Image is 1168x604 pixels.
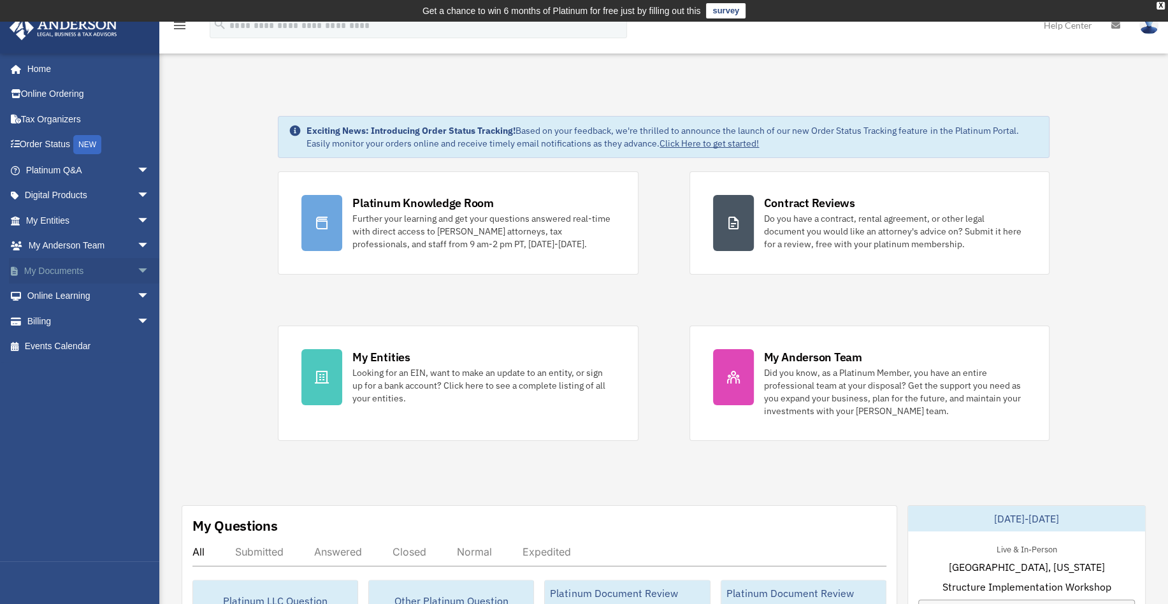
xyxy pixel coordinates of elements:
a: Online Learningarrow_drop_down [9,284,169,309]
img: Anderson Advisors Platinum Portal [6,15,121,40]
div: Submitted [235,545,284,558]
a: My Entities Looking for an EIN, want to make an update to an entity, or sign up for a bank accoun... [278,326,638,441]
div: Based on your feedback, we're thrilled to announce the launch of our new Order Status Tracking fe... [306,124,1038,150]
div: Normal [457,545,492,558]
div: Expedited [523,545,571,558]
span: [GEOGRAPHIC_DATA], [US_STATE] [948,559,1104,575]
div: Did you know, as a Platinum Member, you have an entire professional team at your disposal? Get th... [764,366,1026,417]
a: Events Calendar [9,334,169,359]
span: arrow_drop_down [137,233,162,259]
div: All [192,545,205,558]
div: Live & In-Person [986,542,1067,555]
div: Further your learning and get your questions answered real-time with direct access to [PERSON_NAM... [352,212,614,250]
a: Contract Reviews Do you have a contract, rental agreement, or other legal document you would like... [689,171,1049,275]
a: menu [172,22,187,33]
span: arrow_drop_down [137,208,162,234]
div: My Anderson Team [764,349,862,365]
a: Billingarrow_drop_down [9,308,169,334]
a: Home [9,56,162,82]
span: arrow_drop_down [137,157,162,183]
a: Platinum Knowledge Room Further your learning and get your questions answered real-time with dire... [278,171,638,275]
div: Do you have a contract, rental agreement, or other legal document you would like an attorney's ad... [764,212,1026,250]
div: Looking for an EIN, want to make an update to an entity, or sign up for a bank account? Click her... [352,366,614,405]
div: close [1157,2,1165,10]
div: Answered [314,545,362,558]
div: [DATE]-[DATE] [908,506,1145,531]
i: search [213,17,227,31]
a: Digital Productsarrow_drop_down [9,183,169,208]
span: arrow_drop_down [137,284,162,310]
i: menu [172,18,187,33]
span: arrow_drop_down [137,183,162,209]
a: Online Ordering [9,82,169,107]
div: NEW [73,135,101,154]
img: User Pic [1139,16,1158,34]
a: Click Here to get started! [660,138,759,149]
strong: Exciting News: Introducing Order Status Tracking! [306,125,516,136]
a: Tax Organizers [9,106,169,132]
a: Platinum Q&Aarrow_drop_down [9,157,169,183]
a: My Entitiesarrow_drop_down [9,208,169,233]
div: My Questions [192,516,278,535]
a: My Documentsarrow_drop_down [9,258,169,284]
a: Order StatusNEW [9,132,169,158]
div: Platinum Knowledge Room [352,195,494,211]
a: My Anderson Team Did you know, as a Platinum Member, you have an entire professional team at your... [689,326,1049,441]
div: Contract Reviews [764,195,855,211]
span: Structure Implementation Workshop [942,579,1111,594]
div: Get a chance to win 6 months of Platinum for free just by filling out this [422,3,701,18]
span: arrow_drop_down [137,308,162,334]
div: My Entities [352,349,410,365]
span: arrow_drop_down [137,258,162,284]
a: survey [706,3,746,18]
div: Closed [393,545,426,558]
a: My Anderson Teamarrow_drop_down [9,233,169,259]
